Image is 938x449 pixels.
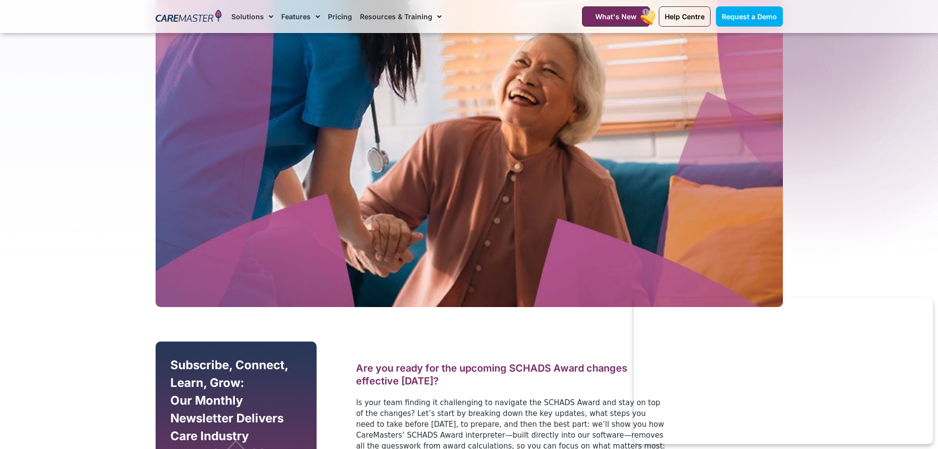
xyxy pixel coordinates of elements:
span: What's New [595,12,637,21]
img: CareMaster Logo [156,9,222,24]
a: What's New [582,6,650,27]
a: Request a Demo [716,6,783,27]
a: Help Centre [659,6,711,27]
span: Request a Demo [722,12,777,21]
span: Help Centre [665,12,705,21]
iframe: Popup CTA [634,298,933,444]
h2: Are you ready for the upcoming SCHADS Award changes effective [DATE]? [356,362,666,387]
